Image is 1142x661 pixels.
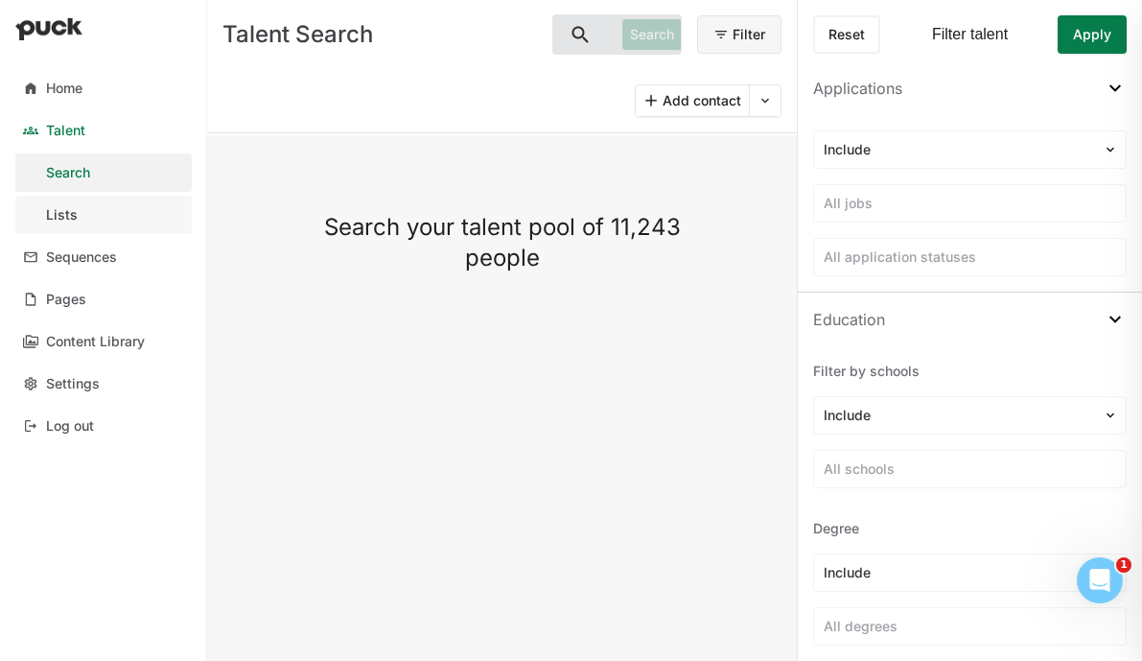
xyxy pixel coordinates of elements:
div: Home [46,81,82,97]
button: Filter [697,15,781,54]
div: Settings [46,376,100,392]
button: Reset [813,15,880,54]
a: Sequences [15,238,192,276]
div: Content Library [46,334,145,350]
div: Filter talent [932,26,1008,43]
div: Search your talent pool of 11,243 people [322,212,682,273]
div: Log out [46,418,94,435]
div: Lists [46,207,78,224]
a: Talent [15,111,192,150]
div: Pages [46,292,86,308]
div: Talent Search [222,23,537,46]
div: Search [46,165,90,181]
button: Add contact [636,85,749,116]
a: Pages [15,280,192,319]
div: Talent [46,123,85,139]
span: 1 [1116,557,1131,573]
div: Degree [813,519,1127,538]
div: Education [813,308,885,331]
a: Search [15,153,192,192]
div: Sequences [46,249,117,266]
div: Applications [813,77,902,100]
a: Lists [15,196,192,234]
input: Search [553,15,615,54]
a: Home [15,69,192,107]
a: Content Library [15,322,192,361]
a: Settings [15,365,192,403]
button: Apply [1058,15,1127,54]
iframe: Intercom live chat [1077,557,1123,603]
div: Filter by schools [813,362,1127,381]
